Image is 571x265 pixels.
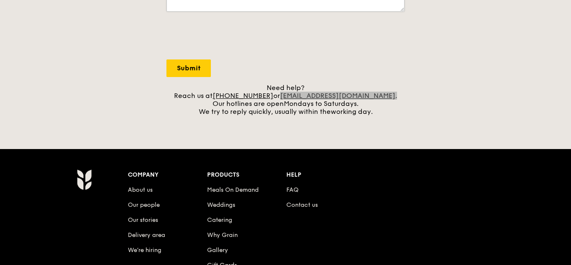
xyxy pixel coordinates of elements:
[284,100,358,108] span: Mondays to Saturdays.
[166,20,294,53] iframe: reCAPTCHA
[207,169,286,181] div: Products
[207,247,228,254] a: Gallery
[207,232,238,239] a: Why Grain
[77,169,91,190] img: Grain
[166,59,211,77] input: Submit
[128,186,153,193] a: About us
[128,232,165,239] a: Delivery area
[207,186,259,193] a: Meals On Demand
[166,84,405,116] div: Need help? Reach us at or . Our hotlines are open We try to reply quickly, usually within the
[331,108,373,116] span: working day.
[128,247,161,254] a: We’re hiring
[207,201,235,208] a: Weddings
[286,201,318,208] a: Contact us
[280,92,395,100] a: [EMAIL_ADDRESS][DOMAIN_NAME]
[286,169,366,181] div: Help
[128,201,160,208] a: Our people
[286,186,298,193] a: FAQ
[213,92,273,100] a: [PHONE_NUMBER]
[207,216,232,224] a: Catering
[128,216,158,224] a: Our stories
[128,169,207,181] div: Company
